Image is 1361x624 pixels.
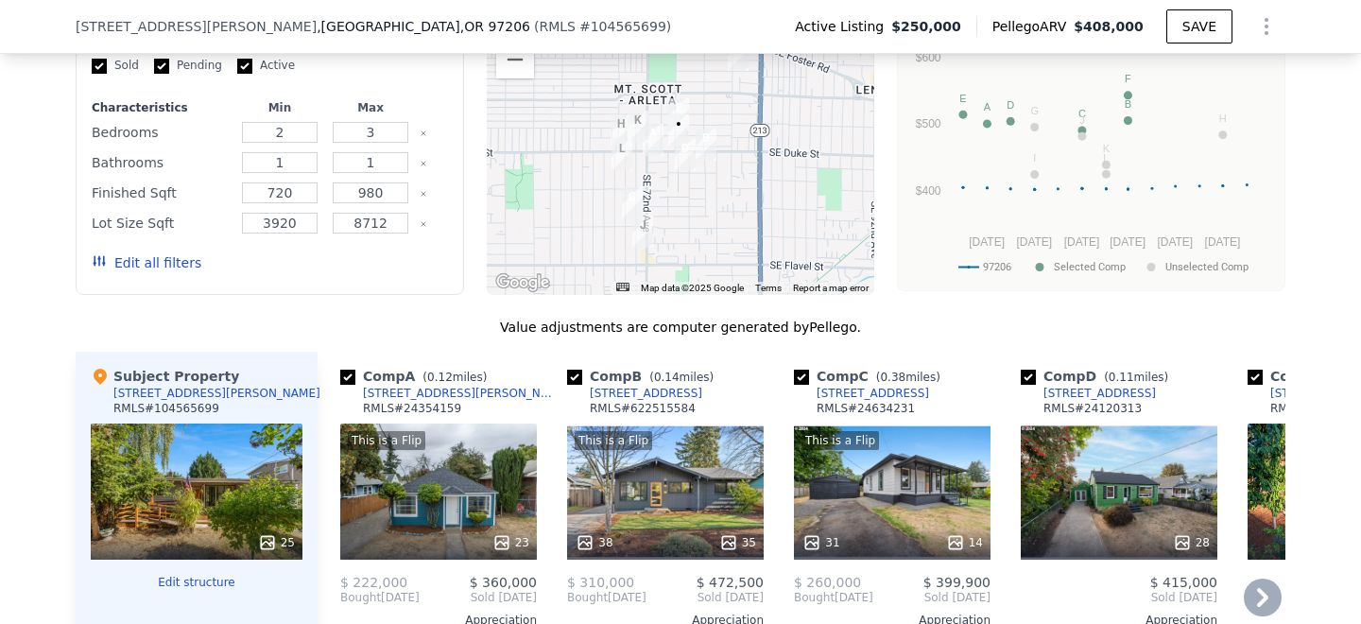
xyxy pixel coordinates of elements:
[675,139,696,171] div: 6625 SE 76th Ave
[348,431,425,450] div: This is a Flip
[646,590,764,605] span: Sold [DATE]
[1054,261,1126,273] text: Selected Comp
[567,367,721,386] div: Comp B
[696,129,716,161] div: 6526 SE 77th Ave
[1021,367,1176,386] div: Comp D
[92,58,139,74] label: Sold
[642,371,721,384] span: ( miles)
[92,253,201,272] button: Edit all filters
[801,431,879,450] div: This is a Flip
[415,371,494,384] span: ( miles)
[817,401,915,416] div: RMLS # 24634231
[237,58,295,74] label: Active
[1165,261,1249,273] text: Unselected Comp
[420,130,427,137] button: Clear
[91,367,239,386] div: Subject Property
[420,190,427,198] button: Clear
[154,58,222,74] label: Pending
[643,124,663,156] div: 7230 SE Duke St
[590,401,696,416] div: RMLS # 622515584
[802,533,839,552] div: 31
[576,533,612,552] div: 38
[794,590,835,605] span: Bought
[496,41,534,78] button: Zoom out
[909,50,1273,286] svg: A chart.
[641,283,744,293] span: Map data ©2025 Google
[363,386,560,401] div: [STREET_ADDRESS][PERSON_NAME]
[340,386,560,401] a: [STREET_ADDRESS][PERSON_NAME]
[1021,590,1217,605] span: Sold [DATE]
[616,283,629,291] button: Keyboard shortcuts
[1103,143,1111,154] text: K
[959,93,966,104] text: E
[873,590,991,605] span: Sold [DATE]
[992,17,1075,36] span: Pellego ARV
[946,533,983,552] div: 14
[1043,386,1156,401] div: [STREET_ADDRESS]
[916,51,941,64] text: $600
[622,187,643,219] div: 7109 SE 71st Ave
[1150,575,1217,590] span: $ 415,000
[1064,235,1100,249] text: [DATE]
[1110,235,1146,249] text: [DATE]
[1157,235,1193,249] text: [DATE]
[567,590,608,605] span: Bought
[317,17,530,36] span: , [GEOGRAPHIC_DATA]
[793,283,869,293] a: Report a map error
[420,590,537,605] span: Sold [DATE]
[76,318,1285,337] div: Value adjustments are computer generated by Pellego .
[567,386,702,401] a: [STREET_ADDRESS]
[1074,19,1144,34] span: $408,000
[632,216,653,248] div: 7403 SE 72nd Ave
[92,149,231,176] div: Bathrooms
[1030,105,1039,116] text: G
[340,367,494,386] div: Comp A
[1205,235,1241,249] text: [DATE]
[1219,113,1227,124] text: H
[420,160,427,167] button: Clear
[880,371,905,384] span: 0.38
[258,533,295,552] div: 25
[794,590,873,605] div: [DATE]
[869,371,948,384] span: ( miles)
[567,590,646,605] div: [DATE]
[1016,235,1052,249] text: [DATE]
[492,533,529,552] div: 23
[923,575,991,590] span: $ 399,900
[668,114,689,147] div: 7417 SE Henry Pl
[76,17,317,36] span: [STREET_ADDRESS][PERSON_NAME]
[340,590,420,605] div: [DATE]
[728,39,749,71] div: 8025 SE Ramona St
[92,180,231,206] div: Finished Sqft
[969,235,1005,249] text: [DATE]
[983,261,1011,273] text: 97206
[1248,8,1285,45] button: Show Options
[1043,401,1142,416] div: RMLS # 24120313
[668,98,689,130] div: 7416 SE Tolman St
[329,100,412,115] div: Max
[470,575,537,590] span: $ 360,000
[427,371,453,384] span: 0.12
[1109,371,1134,384] span: 0.11
[92,119,231,146] div: Bedrooms
[1096,371,1176,384] span: ( miles)
[340,590,381,605] span: Bought
[363,401,461,416] div: RMLS # 24354159
[575,431,652,450] div: This is a Flip
[491,270,554,295] img: Google
[1166,9,1232,43] button: SAVE
[755,283,782,293] a: Terms
[154,59,169,74] input: Pending
[891,17,961,36] span: $250,000
[984,101,991,113] text: A
[916,184,941,198] text: $400
[238,100,321,115] div: Min
[1079,114,1085,126] text: J
[794,367,948,386] div: Comp C
[1033,152,1036,164] text: I
[460,19,530,34] span: , OR 97206
[92,100,231,115] div: Characteristics
[237,59,252,74] input: Active
[1078,108,1086,119] text: C
[539,19,576,34] span: RMLS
